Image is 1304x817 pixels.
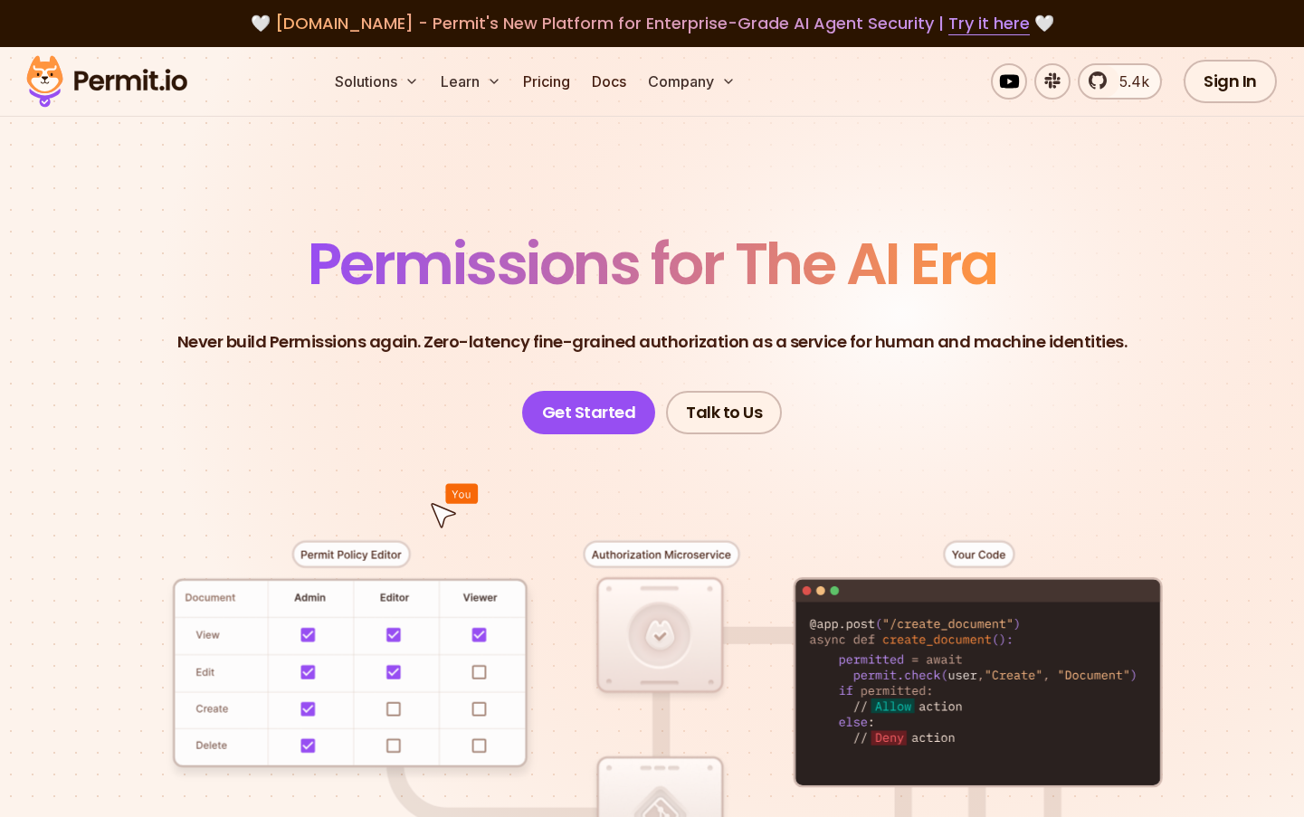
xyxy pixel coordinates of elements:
img: Permit logo [18,51,195,112]
span: 5.4k [1109,71,1149,92]
a: Get Started [522,391,656,434]
p: Never build Permissions again. Zero-latency fine-grained authorization as a service for human and... [177,329,1128,355]
span: Permissions for The AI Era [308,223,997,304]
a: Try it here [948,12,1030,35]
a: Sign In [1184,60,1277,103]
button: Company [641,63,743,100]
a: Docs [585,63,633,100]
div: 🤍 🤍 [43,11,1261,36]
span: [DOMAIN_NAME] - Permit's New Platform for Enterprise-Grade AI Agent Security | [275,12,1030,34]
button: Solutions [328,63,426,100]
a: 5.4k [1078,63,1162,100]
a: Talk to Us [666,391,782,434]
a: Pricing [516,63,577,100]
button: Learn [433,63,509,100]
